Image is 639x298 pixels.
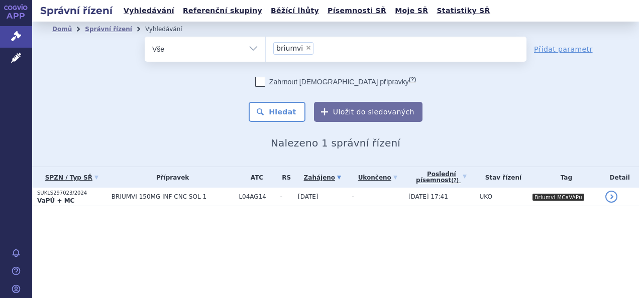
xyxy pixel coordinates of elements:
span: briumvi [276,45,303,52]
a: Zahájeno [298,171,347,185]
span: UKO [480,193,492,200]
span: BRIUMVI 150MG INF CNC SOL 1 [112,193,234,200]
p: SUKLS297023/2024 [37,190,106,197]
th: Přípravek [106,167,234,188]
a: Běžící lhůty [268,4,322,18]
h2: Správní řízení [32,4,121,18]
li: Vyhledávání [145,22,195,37]
abbr: (?) [409,76,416,83]
a: Správní řízení [85,26,132,33]
span: [DATE] [298,193,318,200]
th: Stav řízení [475,167,527,188]
span: [DATE] 17:41 [408,193,448,200]
abbr: (?) [451,178,459,184]
a: Přidat parametr [534,44,593,54]
th: ATC [234,167,275,188]
a: Referenční skupiny [180,4,265,18]
input: briumvi [316,42,322,54]
a: Statistiky SŘ [434,4,493,18]
a: Moje SŘ [392,4,431,18]
a: detail [605,191,617,203]
a: SPZN / Typ SŘ [37,171,106,185]
a: Ukončeno [352,171,403,185]
a: Domů [52,26,72,33]
a: Písemnosti SŘ [325,4,389,18]
span: Nalezeno 1 správní řízení [271,137,400,149]
th: Detail [600,167,639,188]
span: - [280,193,293,200]
span: L04AG14 [239,193,275,200]
button: Uložit do sledovaných [314,102,422,122]
a: Vyhledávání [121,4,177,18]
th: RS [275,167,293,188]
i: Briumvi MCaVAPu [532,194,584,201]
span: - [352,193,354,200]
strong: VaPÚ + MC [37,197,74,204]
span: × [305,45,311,51]
th: Tag [527,167,600,188]
label: Zahrnout [DEMOGRAPHIC_DATA] přípravky [255,77,416,87]
a: Poslednípísemnost(?) [408,167,475,188]
button: Hledat [249,102,305,122]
